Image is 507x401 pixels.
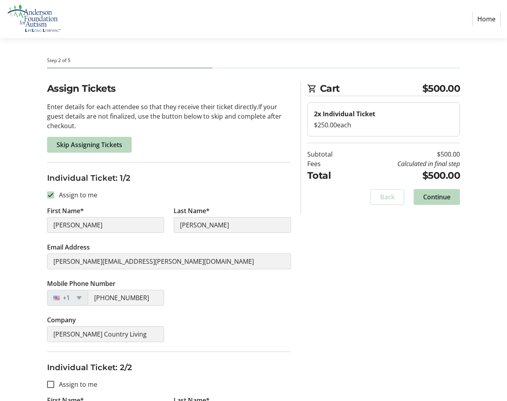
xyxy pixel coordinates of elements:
td: Subtotal [307,149,351,159]
label: Assign to me [54,190,97,200]
strong: 2x Individual Ticket [314,110,375,118]
label: Email Address [47,242,90,252]
span: Skip Assigning Tickets [57,140,122,149]
h3: Individual Ticket: 1/2 [47,172,291,184]
h2: Assign Tickets [47,81,291,96]
span: Back [380,192,395,202]
a: Home [472,11,501,26]
div: $250.00 each [314,120,453,130]
td: $500.00 [351,149,460,159]
input: (201) 555-0123 [88,290,165,306]
label: Last Name* [174,206,210,216]
span: Continue [423,192,450,202]
td: Total [307,168,351,183]
td: $500.00 [351,168,460,183]
td: Calculated in final step [351,159,460,168]
label: First Name* [47,206,84,216]
td: Fees [307,159,351,168]
div: Step 2 of 5 [47,57,460,64]
button: Continue [414,189,460,205]
button: Back [371,189,404,205]
span: Cart [320,81,422,96]
label: Mobile Phone Number [47,279,115,288]
button: Skip Assigning Tickets [47,137,132,153]
label: Assign to me [54,380,97,389]
img: Anderson Foundation for Autism 's Logo [6,3,62,35]
label: Company [47,315,76,325]
p: Enter details for each attendee so that they receive their ticket directly. If your guest details... [47,102,291,131]
span: $500.00 [422,81,460,96]
h3: Individual Ticket: 2/2 [47,361,291,373]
